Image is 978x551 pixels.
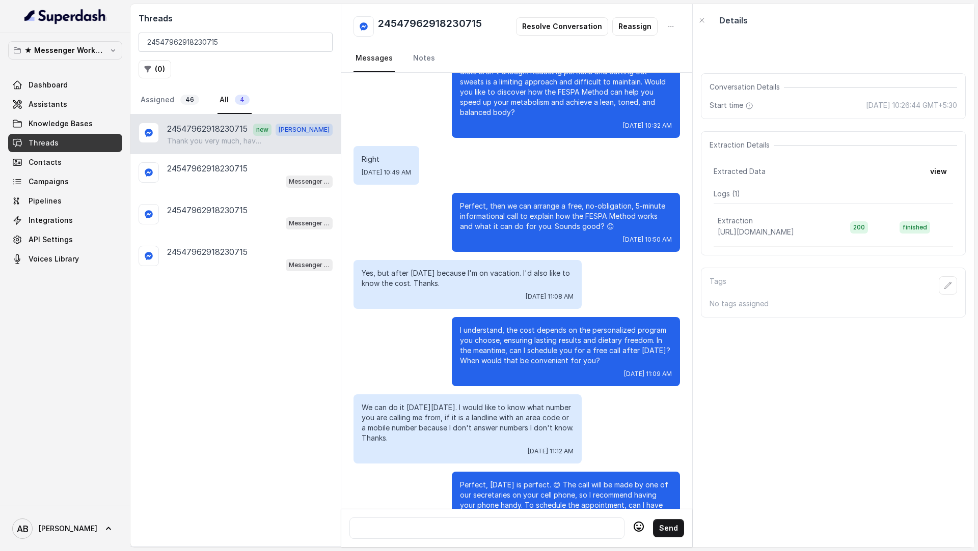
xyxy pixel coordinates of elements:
font: Messenger Method FESPA v2 [289,219,377,227]
font: [DATE] 10:50 AM [623,236,672,243]
font: [PERSON_NAME] [279,126,330,133]
font: Perfect, [DATE] is perfect. 😊 The call will be made by one of our secretaries on your cell phone,... [460,480,668,519]
font: Perfect, then we can arrange a free, no-obligation, 5-minute informational call to explain how th... [460,201,665,230]
span: Dashboard [29,80,68,90]
font: Right [362,155,379,163]
a: Messages [354,45,395,72]
a: Voices Library [8,250,122,268]
nav: Tabs [139,86,333,114]
span: [URL][DOMAIN_NAME] [718,227,794,236]
span: Campaigns [29,177,69,187]
button: Reassign [612,17,658,36]
button: Send [653,519,684,537]
a: Knowledge Bases [8,114,122,133]
a: Threads [8,134,122,152]
font: [DATE] 10:49 AM [362,168,411,176]
span: Extracted Data [714,166,766,177]
font: I understand, the cost depends on the personalized program you choose, ensuring lasting results a... [460,326,670,365]
a: Assigned46 [139,86,201,114]
a: API Settings [8,230,122,249]
p: Extraction [718,216,753,226]
font: Thank you very much, have a good day [167,136,301,145]
span: Contacts [29,157,62,167]
font: Yes, but after [DATE] because I'm on vacation. I'd also like to know the cost. Thanks. [362,269,570,287]
a: Integrations [8,211,122,229]
a: Campaigns [8,172,122,191]
p: ★ Messenger Workspace [24,44,106,56]
span: Extraction Details [710,140,774,150]
span: Threads [29,138,59,148]
button: ★ Messenger Workspace [8,41,122,60]
font: 24547962918230715 [167,247,248,257]
a: Assistants [8,95,122,113]
a: Pipelines [8,192,122,210]
img: light.svg [24,8,106,24]
font: 24547962918230715 [167,205,248,215]
span: API Settings [29,235,73,245]
nav: Tabs [354,45,680,72]
p: 24547962918230715 [167,123,248,136]
font: Messenger Method FESPA v2 [289,261,377,269]
font: [DATE] 11:08 AM [526,293,574,300]
span: Pipelines [29,196,62,206]
span: [DATE] 10:26:44 GMT+5:30 [866,100,957,110]
span: Integrations [29,215,73,225]
a: [PERSON_NAME] [8,514,122,543]
button: Resolve Conversation [516,17,608,36]
font: 24547962918230715 [378,17,482,30]
p: Logs ( 1 ) [714,189,953,199]
span: 4 [235,95,250,105]
span: 200 [850,221,868,234]
font: [PERSON_NAME] [39,524,97,533]
a: Notes [411,45,437,72]
p: Details [719,14,748,26]
font: Threads [139,13,173,23]
button: view [924,162,953,181]
font: [DATE] 10:32 AM [623,122,672,129]
input: Search by Call ID or Phone Number [139,33,333,52]
font: [DATE] 11:12 AM [528,447,574,455]
p: No tags assigned [710,299,957,309]
text: AB [17,524,29,534]
p: Tags [710,276,726,295]
button: (0) [139,60,171,78]
span: Voices Library [29,254,79,264]
span: Conversation Details [710,82,784,92]
a: Contacts [8,153,122,171]
span: Assistants [29,99,67,109]
span: new [253,124,271,136]
span: 46 [180,95,199,105]
font: We can do it [DATE][DATE]. I would like to know what number you are calling me from, if it is a l... [362,403,574,442]
span: finished [900,221,930,234]
font: [DATE] 11:09 AM [624,370,672,378]
span: Knowledge Bases [29,119,93,129]
font: 24547962918230715 [167,163,248,173]
span: Start time [710,100,755,110]
a: All4 [218,86,252,114]
a: Dashboard [8,76,122,94]
font: Messenger Method FESPA v2 [289,178,377,185]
